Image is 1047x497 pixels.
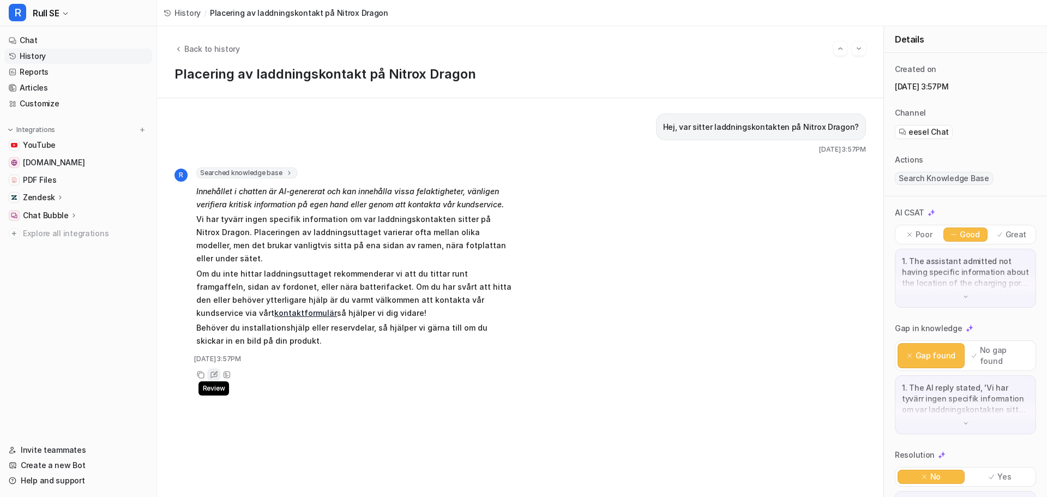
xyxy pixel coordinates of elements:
p: Great [1006,229,1027,240]
p: Good [960,229,980,240]
p: Yes [997,471,1011,482]
p: Poor [916,229,932,240]
button: Back to history [174,43,240,55]
p: No gap found [980,345,1028,367]
a: Chat [4,33,152,48]
p: Actions [895,154,923,165]
p: AI CSAT [895,207,924,218]
a: Articles [4,80,152,95]
a: Create a new Bot [4,458,152,473]
a: Explore all integrations [4,226,152,241]
img: expand menu [7,126,14,134]
span: Search Knowledge Base [895,172,993,185]
span: Explore all integrations [23,225,148,242]
button: Integrations [4,124,58,135]
p: 1. The assistant admitted not having specific information about the location of the charging port... [902,256,1029,289]
img: Previous session [837,44,844,53]
img: Chat Bubble [11,212,17,219]
span: Rull SE [33,5,59,21]
p: Gap in knowledge [895,323,962,334]
img: Next session [855,44,863,53]
span: eesel Chat [908,127,949,137]
button: Go to previous session [833,41,847,56]
span: Back to history [184,43,240,55]
span: Searched knowledge base [196,167,297,178]
a: Invite teammates [4,442,152,458]
a: History [164,7,201,19]
em: Innehållet i chatten är AI-genererat och kan innehålla vissa felaktigheter, vänligen verifiera kr... [196,187,504,209]
p: [DATE] 3:57PM [895,81,1036,92]
h1: Placering av laddningskontakt på Nitrox Dragon [174,67,866,82]
div: Details [884,26,1047,53]
p: Om du inte hittar laddningsuttaget rekommenderar vi att du tittar runt framgaffeln, sidan av ford... [196,267,515,320]
img: Zendesk [11,194,17,201]
span: History [174,7,201,19]
a: History [4,49,152,64]
p: Zendesk [23,192,55,203]
img: PDF Files [11,177,17,183]
p: Hej, var sitter laddningskontakten på Nitrox Dragon? [663,121,859,134]
p: Behöver du installationshjälp eller reservdelar, så hjälper vi gärna till om du skickar in en bil... [196,321,515,348]
p: Vi har tyvärr ingen specifik information om var laddningskontakten sitter på Nitrox Dragon. Place... [196,213,515,265]
img: down-arrow [962,420,970,427]
span: [DATE] 3:57PM [194,354,241,364]
p: Integrations [16,125,55,134]
span: R [174,169,188,182]
a: kontaktformulär [274,308,337,318]
img: eeselChat [899,128,906,136]
a: Customize [4,96,152,111]
img: menu_add.svg [139,126,146,134]
p: Chat Bubble [23,210,69,221]
span: / [204,7,207,19]
span: PDF Files [23,175,56,185]
span: [DATE] 3:57PM [819,145,866,154]
span: Review [198,381,230,396]
img: www.rull.se [11,159,17,166]
p: Resolution [895,450,935,460]
p: No [930,471,941,482]
a: PDF FilesPDF Files [4,172,152,188]
a: YouTubeYouTube [4,137,152,153]
span: R [9,4,26,21]
p: Gap found [916,350,955,361]
button: Go to next session [852,41,866,56]
span: YouTube [23,140,56,151]
img: explore all integrations [9,228,20,239]
img: down-arrow [962,293,970,301]
a: Reports [4,64,152,80]
span: [DOMAIN_NAME] [23,157,85,168]
span: Placering av laddningskontakt på Nitrox Dragon [210,7,388,19]
p: Created on [895,64,936,75]
a: eesel Chat [899,127,949,137]
p: 1. The AI reply stated, 'Vi har tyvärr ingen specifik information om var laddningskontakten sitte... [902,382,1029,415]
a: www.rull.se[DOMAIN_NAME] [4,155,152,170]
a: Help and support [4,473,152,488]
p: Channel [895,107,926,118]
img: YouTube [11,142,17,148]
